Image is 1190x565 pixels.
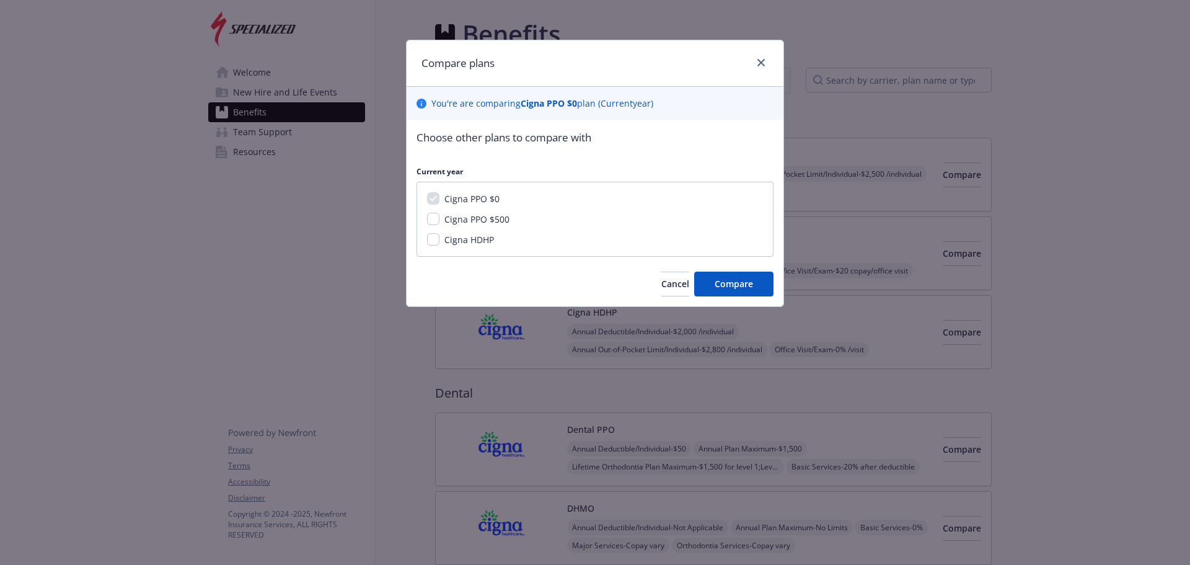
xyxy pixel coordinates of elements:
h1: Compare plans [421,55,495,71]
span: Compare [715,278,753,290]
p: Current year [416,166,773,177]
span: Cigna PPO $0 [444,193,500,205]
button: Compare [694,272,773,296]
span: Cigna HDHP [444,234,494,246]
b: Cigna PPO $0 [521,97,577,109]
p: You ' re are comparing plan ( Current year) [431,97,653,110]
span: Cigna PPO $500 [444,213,509,225]
button: Cancel [661,272,689,296]
a: close [754,55,769,70]
p: Choose other plans to compare with [416,130,773,146]
span: Cancel [661,278,689,290]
